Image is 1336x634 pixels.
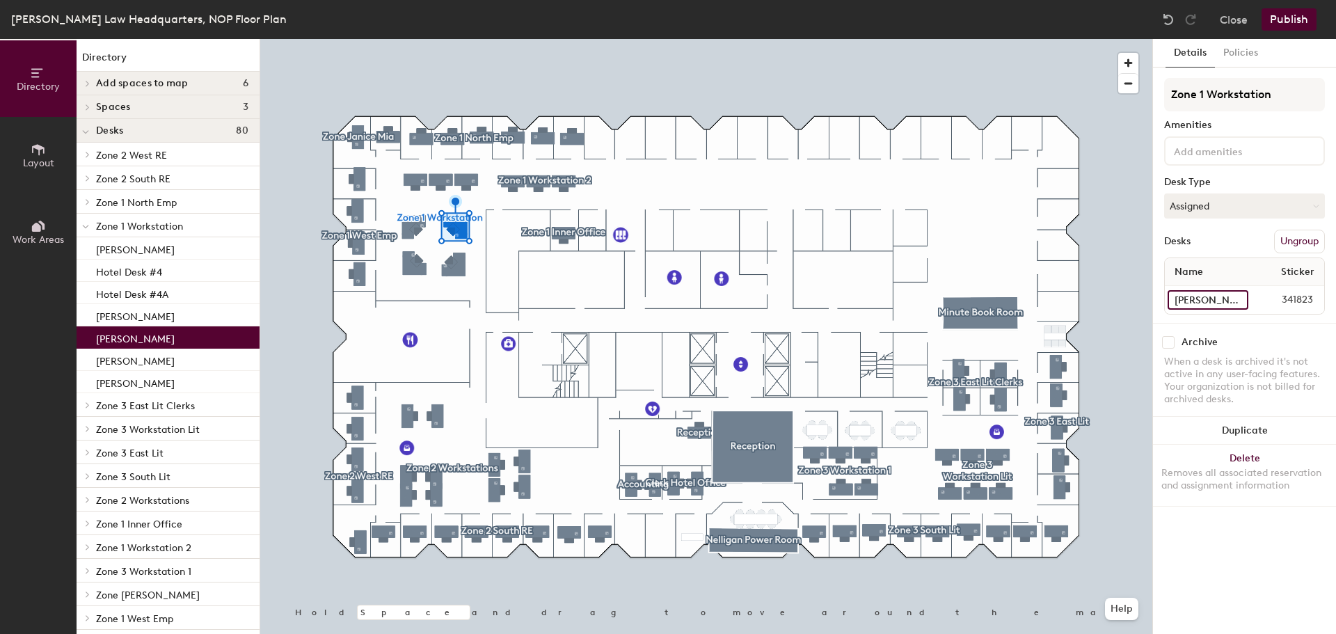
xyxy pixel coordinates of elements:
[1164,356,1325,406] div: When a desk is archived it's not active in any user-facing features. Your organization is not bil...
[96,495,189,507] span: Zone 2 Workstations
[1248,292,1321,308] span: 341823
[96,197,177,209] span: Zone 1 North Emp
[1164,177,1325,188] div: Desk Type
[243,78,248,89] span: 6
[96,78,189,89] span: Add spaces to map
[96,329,175,345] p: [PERSON_NAME]
[96,307,175,323] p: [PERSON_NAME]
[1161,467,1328,492] div: Removes all associated reservation and assignment information
[1274,260,1321,285] span: Sticker
[23,157,54,169] span: Layout
[1164,120,1325,131] div: Amenities
[96,566,191,578] span: Zone 3 Workstation 1
[77,50,260,72] h1: Directory
[1262,8,1317,31] button: Publish
[1168,260,1210,285] span: Name
[243,102,248,113] span: 3
[13,234,64,246] span: Work Areas
[1184,13,1198,26] img: Redo
[1168,290,1248,310] input: Unnamed desk
[96,221,183,232] span: Zone 1 Workstation
[1161,13,1175,26] img: Undo
[1171,142,1296,159] input: Add amenities
[96,262,162,278] p: Hotel Desk #4
[96,589,200,601] span: Zone [PERSON_NAME]
[1153,445,1336,506] button: DeleteRemoves all associated reservation and assignment information
[1105,598,1138,620] button: Help
[96,471,170,483] span: Zone 3 South Lit
[1220,8,1248,31] button: Close
[17,81,60,93] span: Directory
[96,542,191,554] span: Zone 1 Workstation 2
[96,125,123,136] span: Desks
[96,374,175,390] p: [PERSON_NAME]
[1153,417,1336,445] button: Duplicate
[96,400,195,412] span: Zone 3 East Lit Clerks
[96,424,200,436] span: Zone 3 Workstation Lit
[96,447,164,459] span: Zone 3 East Lit
[96,173,170,185] span: Zone 2 South RE
[96,518,182,530] span: Zone 1 Inner Office
[11,10,287,28] div: [PERSON_NAME] Law Headquarters, NOP Floor Plan
[1274,230,1325,253] button: Ungroup
[96,150,167,161] span: Zone 2 West RE
[1164,193,1325,219] button: Assigned
[1166,39,1215,68] button: Details
[1215,39,1266,68] button: Policies
[1164,236,1191,247] div: Desks
[96,351,175,367] p: [PERSON_NAME]
[1182,337,1218,348] div: Archive
[96,240,175,256] p: [PERSON_NAME]
[236,125,248,136] span: 80
[96,613,173,625] span: Zone 1 West Emp
[96,102,131,113] span: Spaces
[96,285,168,301] p: Hotel Desk #4A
